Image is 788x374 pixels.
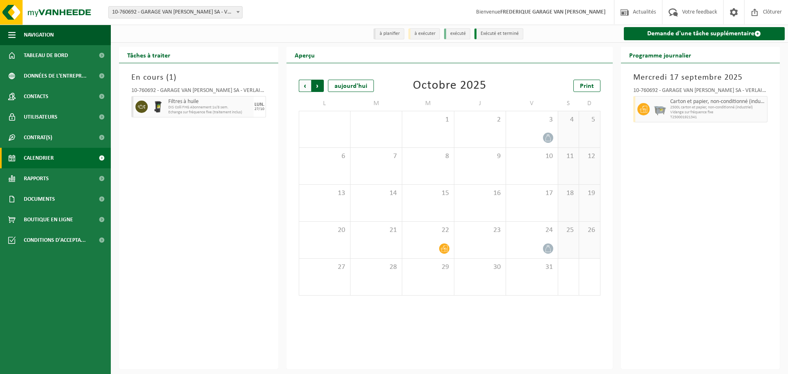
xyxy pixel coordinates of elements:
[108,6,243,18] span: 10-760692 - GARAGE VAN DONINCK SA - VERLAINE
[458,189,502,198] span: 16
[654,103,666,115] img: WB-2500-GAL-GY-01
[583,189,596,198] span: 19
[406,189,449,198] span: 15
[408,28,440,39] li: à exécuter
[109,7,242,18] span: 10-760692 - GARAGE VAN DONINCK SA - VERLAINE
[458,152,502,161] span: 9
[458,226,502,235] span: 23
[583,115,596,124] span: 5
[168,105,252,110] span: DIS Colli FHG Abonnement 1x/8 sem.
[299,80,311,92] span: Précédent
[24,107,57,127] span: Utilisateurs
[458,263,502,272] span: 30
[24,209,73,230] span: Boutique en ligne
[506,96,558,111] td: V
[454,96,506,111] td: J
[303,152,346,161] span: 6
[303,263,346,272] span: 27
[328,80,374,92] div: aujourd'hui
[355,226,398,235] span: 21
[510,226,553,235] span: 24
[303,189,346,198] span: 13
[24,25,54,45] span: Navigation
[24,127,52,148] span: Contrat(s)
[562,189,575,198] span: 18
[24,168,49,189] span: Rapports
[355,152,398,161] span: 7
[355,189,398,198] span: 14
[24,86,48,107] span: Contacts
[312,80,324,92] span: Suivant
[406,226,449,235] span: 22
[670,115,765,120] span: T250001921341
[558,96,579,111] td: S
[510,263,553,272] span: 31
[573,80,600,92] a: Print
[583,226,596,235] span: 26
[670,99,765,105] span: Carton et papier, non-conditionné (industriel)
[286,47,323,63] h2: Aperçu
[119,47,179,63] h2: Tâches à traiter
[355,263,398,272] span: 28
[402,96,454,111] td: M
[500,9,606,15] strong: FREDERIQUE GARAGE VAN [PERSON_NAME]
[24,189,55,209] span: Documents
[633,71,768,84] h3: Mercredi 17 septembre 2025
[562,115,575,124] span: 4
[510,115,553,124] span: 3
[152,101,164,113] img: WB-0240-HPE-BK-01
[474,28,523,39] li: Exécuté et terminé
[24,230,86,250] span: Conditions d'accepta...
[254,102,264,107] div: LUN.
[580,83,594,89] span: Print
[24,148,54,168] span: Calendrier
[406,115,449,124] span: 1
[624,27,785,40] a: Demande d'une tâche supplémentaire
[303,226,346,235] span: 20
[670,105,765,110] span: 2500L carton et papier, non-conditionné (industriel)
[562,152,575,161] span: 11
[24,66,87,86] span: Données de l'entrepr...
[131,71,266,84] h3: En cours ( )
[350,96,402,111] td: M
[169,73,174,82] span: 1
[579,96,600,111] td: D
[373,28,404,39] li: à planifier
[168,110,252,115] span: Echange sur fréquence fixe (traitement inclus)
[444,28,470,39] li: exécuté
[633,88,768,96] div: 10-760692 - GARAGE VAN [PERSON_NAME] SA - VERLAINE
[24,45,68,66] span: Tableau de bord
[299,96,350,111] td: L
[670,110,765,115] span: Vidange sur fréquence fixe
[562,226,575,235] span: 25
[510,189,553,198] span: 17
[131,88,266,96] div: 10-760692 - GARAGE VAN [PERSON_NAME] SA - VERLAINE
[168,99,252,105] span: Filtres à huile
[406,263,449,272] span: 29
[510,152,553,161] span: 10
[621,47,699,63] h2: Programme journalier
[583,152,596,161] span: 12
[254,107,264,111] div: 27/10
[406,152,449,161] span: 8
[458,115,502,124] span: 2
[413,80,486,92] div: Octobre 2025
